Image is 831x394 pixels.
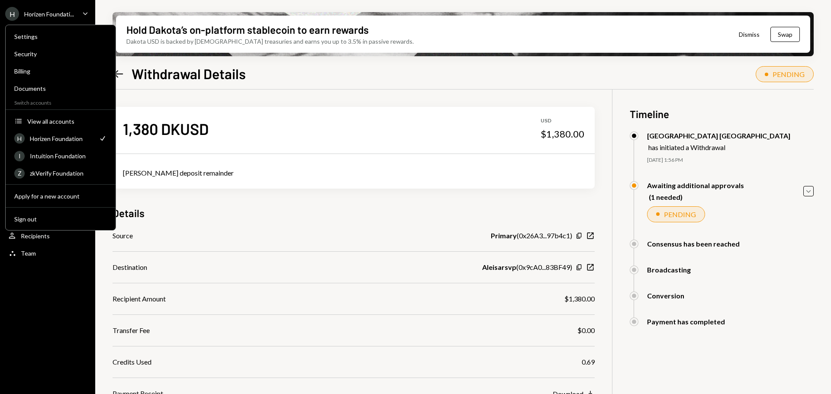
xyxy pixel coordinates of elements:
[9,211,112,227] button: Sign out
[6,98,116,106] div: Switch accounts
[577,325,595,336] div: $0.00
[564,294,595,304] div: $1,380.00
[648,143,790,151] div: has initiated a Withdrawal
[541,128,584,140] div: $1,380.00
[14,168,25,179] div: Z
[728,24,770,45] button: Dismiss
[647,157,814,164] div: [DATE] 1:56 PM
[30,135,93,142] div: Horizen Foundation
[647,317,725,326] div: Payment has completed
[491,231,572,241] div: ( 0x26A3...97b4c1 )
[9,189,112,204] button: Apply for a new account
[9,63,112,79] a: Billing
[582,357,595,367] div: 0.69
[9,148,112,163] a: IIntuition Foundation
[5,228,90,243] a: Recipients
[132,65,246,82] h1: Withdrawal Details
[21,232,50,240] div: Recipients
[9,46,112,61] a: Security
[21,250,36,257] div: Team
[482,262,572,272] div: ( 0x9cA0...83BF49 )
[113,294,166,304] div: Recipient Amount
[647,266,691,274] div: Broadcasting
[24,10,74,18] div: Horizen Foundati...
[14,133,25,144] div: H
[770,27,800,42] button: Swap
[649,193,744,201] div: (1 needed)
[126,37,414,46] div: Dakota USD is backed by [DEMOGRAPHIC_DATA] treasuries and earns you up to 3.5% in passive rewards.
[113,357,151,367] div: Credits Used
[541,117,584,125] div: USD
[14,67,107,75] div: Billing
[113,206,145,220] h3: Details
[664,210,696,218] div: PENDING
[630,107,814,121] h3: Timeline
[482,262,516,272] b: Aleisarsvp
[647,131,790,140] div: [GEOGRAPHIC_DATA] [GEOGRAPHIC_DATA]
[123,119,209,138] div: 1,380 DKUSD
[126,22,369,37] div: Hold Dakota’s on-platform stablecoin to earn rewards
[14,50,107,58] div: Security
[113,231,133,241] div: Source
[9,80,112,96] a: Documents
[14,151,25,161] div: I
[9,114,112,129] button: View all accounts
[113,325,150,336] div: Transfer Fee
[14,33,107,40] div: Settings
[30,152,107,160] div: Intuition Foundation
[113,262,147,272] div: Destination
[14,85,107,92] div: Documents
[491,231,517,241] b: Primary
[30,170,107,177] div: zkVerify Foundation
[14,215,107,223] div: Sign out
[647,181,744,189] div: Awaiting additional approvals
[9,165,112,181] a: ZzkVerify Foundation
[27,118,107,125] div: View all accounts
[647,240,740,248] div: Consensus has been reached
[5,245,90,261] a: Team
[9,29,112,44] a: Settings
[123,168,584,178] div: [PERSON_NAME] deposit remainder
[773,70,805,78] div: PENDING
[5,7,19,21] div: H
[647,291,684,300] div: Conversion
[14,192,107,200] div: Apply for a new account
